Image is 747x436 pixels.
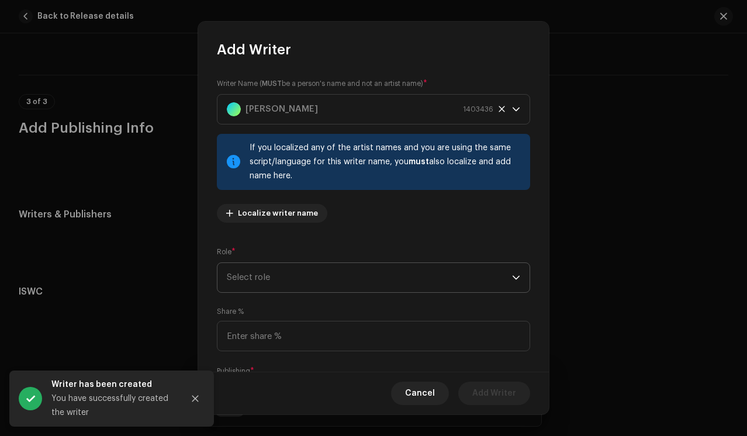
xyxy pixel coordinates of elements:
span: Select writer [227,95,512,124]
small: Publishing [217,365,250,377]
span: Localize writer name [238,202,318,225]
button: Add Writer [458,382,530,405]
strong: must [409,158,429,166]
small: Role [217,246,231,258]
span: Add Writer [217,40,291,59]
span: Add Writer [472,382,516,405]
span: Select role [227,263,512,292]
div: dropdown trigger [512,263,520,292]
label: Share % [217,307,244,316]
span: 1403436 [463,95,493,124]
small: Writer Name ( be a person's name and not an artist name) [217,78,423,89]
strong: MUST [262,80,282,87]
div: dropdown trigger [512,95,520,124]
span: Cancel [405,382,435,405]
button: Cancel [391,382,449,405]
button: Localize writer name [217,204,327,223]
strong: [PERSON_NAME] [245,95,318,124]
input: Enter share % [217,321,530,351]
div: Writer has been created [51,378,174,392]
div: You have successfully created the writer [51,392,174,420]
div: If you localized any of the artist names and you are using the same script/language for this writ... [250,141,521,183]
button: Close [184,387,207,410]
